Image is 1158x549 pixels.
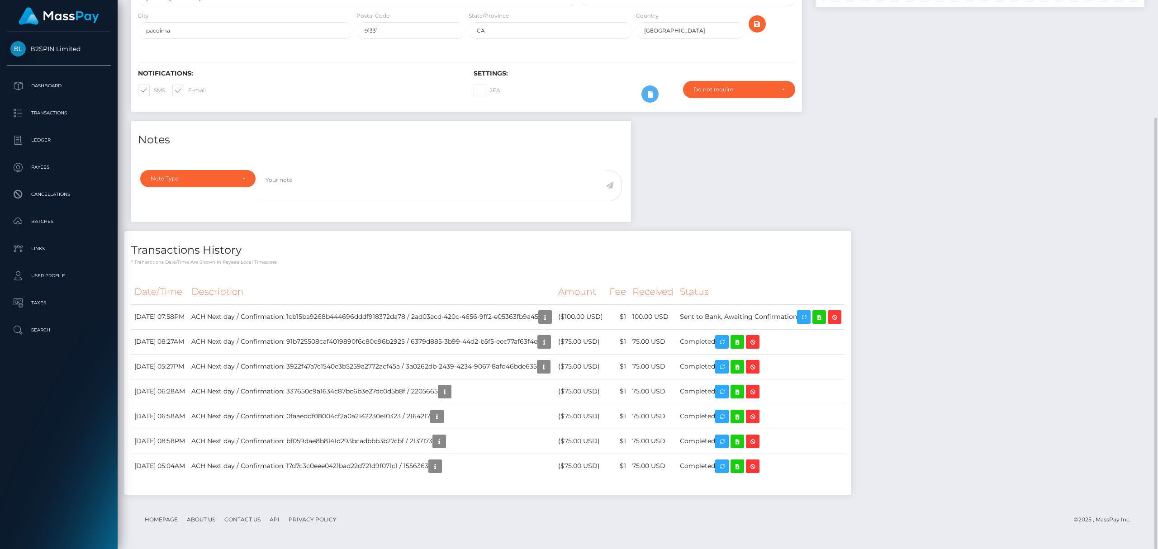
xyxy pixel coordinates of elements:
[629,379,677,404] td: 75.00 USD
[677,454,845,478] td: Completed
[10,269,107,283] p: User Profile
[131,304,188,329] td: [DATE] 07:58PM
[555,354,606,379] td: ($75.00 USD)
[677,404,845,429] td: Completed
[680,286,709,297] mh: Status
[555,454,606,478] td: ($75.00 USD)
[10,323,107,337] p: Search
[7,129,111,151] a: Ledger
[172,85,206,96] label: E-mail
[7,183,111,206] a: Cancellations
[131,379,188,404] td: [DATE] 06:28AM
[131,429,188,454] td: [DATE] 08:58PM
[7,237,111,260] a: Links
[138,12,149,20] label: City
[629,329,677,354] td: 75.00 USD
[131,259,845,265] p: * Transactions date/time are shown in payee's local timezone
[131,454,188,478] td: [DATE] 05:04AM
[7,75,111,97] a: Dashboard
[188,429,555,454] td: ACH Next day / Confirmation: bf059dae8b8141d293bcadbbb3b27cbf / 2137173
[555,329,606,354] td: ($75.00 USD)
[10,161,107,174] p: Payees
[7,210,111,233] a: Batches
[555,279,606,304] th: Amount
[10,188,107,201] p: Cancellations
[7,45,111,53] span: B2SPIN Limited
[188,404,555,429] td: ACH Next day / Confirmation: 0faaeddf08004cf2a0a2142230e10323 / 2164217
[10,242,107,256] p: Links
[629,354,677,379] td: 75.00 USD
[151,175,235,182] div: Note Type
[266,512,283,526] a: API
[606,454,629,478] td: $1
[606,329,629,354] td: $1
[469,12,509,20] label: State/Province
[138,70,460,77] h6: Notifications:
[1074,515,1138,525] div: © 2025 , MassPay Inc.
[188,379,555,404] td: ACH Next day / Confirmation: 337650c9a1634c87bc6b3e27dc0d5b8f / 2205665
[131,242,845,258] h4: Transactions History
[10,106,107,120] p: Transactions
[677,304,845,329] td: Sent to Bank, Awaiting Confirmation
[7,319,111,341] a: Search
[555,304,606,329] td: ($100.00 USD)
[629,429,677,454] td: 75.00 USD
[7,102,111,124] a: Transactions
[10,79,107,93] p: Dashboard
[677,379,845,404] td: Completed
[693,86,774,93] div: Do not require
[606,379,629,404] td: $1
[677,329,845,354] td: Completed
[285,512,340,526] a: Privacy Policy
[188,354,555,379] td: ACH Next day / Confirmation: 3922f47a7c1540e3b5259a2772acf45a / 3a0262db-2439-4234-9067-8afd46bde635
[606,304,629,329] td: $1
[10,296,107,310] p: Taxes
[19,7,99,25] img: MassPay Logo
[677,354,845,379] td: Completed
[474,70,796,77] h6: Settings:
[131,354,188,379] td: [DATE] 05:27PM
[356,12,389,20] label: Postal Code
[7,292,111,314] a: Taxes
[606,279,629,304] th: Fee
[629,404,677,429] td: 75.00 USD
[221,512,264,526] a: Contact Us
[188,454,555,478] td: ACH Next day / Confirmation: 17d7c3c0eee0421bad22d721d9f071c1 / 1556363
[555,404,606,429] td: ($75.00 USD)
[474,85,500,96] label: 2FA
[606,429,629,454] td: $1
[10,41,26,57] img: B2SPIN Limited
[131,329,188,354] td: [DATE] 08:27AM
[140,170,256,187] button: Note Type
[188,329,555,354] td: ACH Next day / Confirmation: 91b725508caf4019890f6c80d96b2925 / 6379d885-3b99-44d2-b5f5-eec77af63f4e
[131,404,188,429] td: [DATE] 06:58AM
[7,265,111,287] a: User Profile
[188,279,555,304] th: Description
[138,85,165,96] label: SMS
[636,12,659,20] label: Country
[138,132,624,148] h4: Notes
[629,304,677,329] td: 100.00 USD
[183,512,219,526] a: About Us
[7,156,111,179] a: Payees
[606,404,629,429] td: $1
[629,279,677,304] th: Received
[10,133,107,147] p: Ledger
[683,81,795,98] button: Do not require
[555,429,606,454] td: ($75.00 USD)
[629,454,677,478] td: 75.00 USD
[131,279,188,304] th: Date/Time
[141,512,181,526] a: Homepage
[555,379,606,404] td: ($75.00 USD)
[10,215,107,228] p: Batches
[188,304,555,329] td: ACH Next day / Confirmation: 1cb15ba9268b444696dddf918372da78 / 2ad03acd-420c-4656-9ff2-e05363fb9a45
[606,354,629,379] td: $1
[677,429,845,454] td: Completed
